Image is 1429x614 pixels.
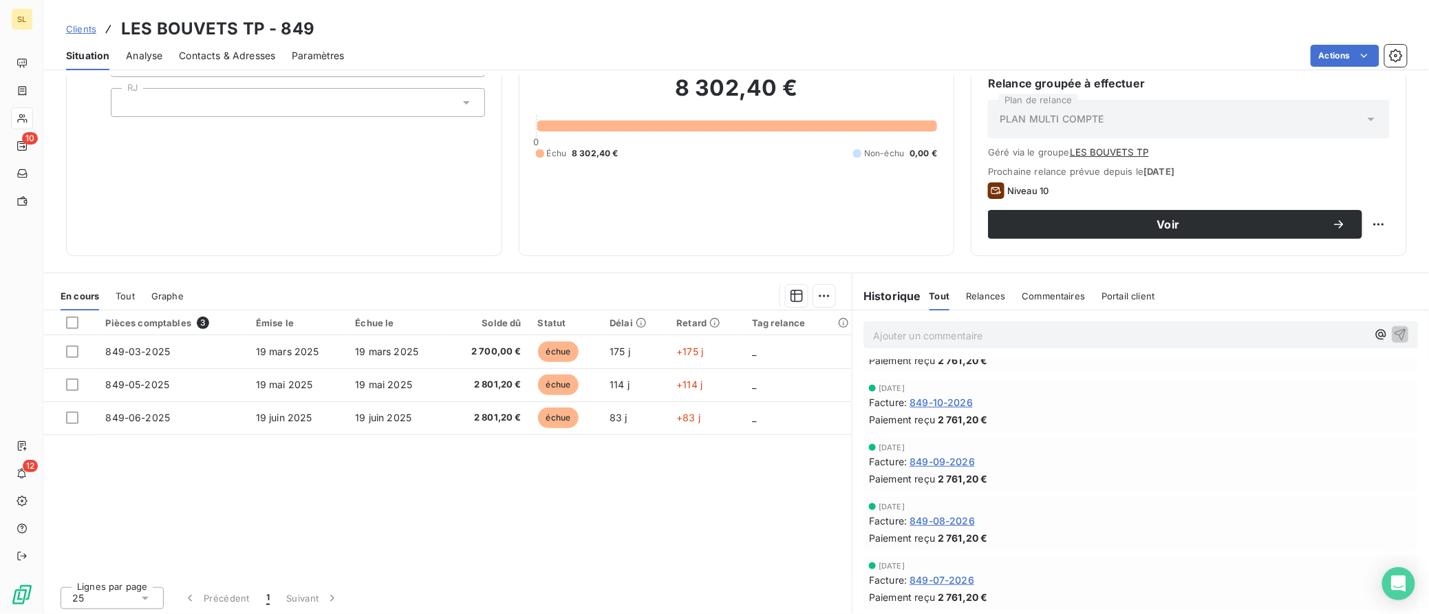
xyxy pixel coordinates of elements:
span: Paiement reçu [869,472,935,486]
button: Voir [988,210,1362,239]
span: PLAN MULTI COMPTE [1000,112,1104,126]
span: 2 801,20 € [455,378,522,392]
div: Émise le [256,317,339,328]
span: Géré via le groupe [988,147,1390,158]
span: 849-07-2026 [910,573,974,587]
span: 2 761,20 € [938,590,988,604]
div: SL [11,8,33,30]
div: Échue le [355,317,438,328]
span: 0 [534,136,539,147]
span: 1 [266,591,270,605]
div: Statut [538,317,594,328]
span: Tout [930,290,950,301]
input: Ajouter une valeur [122,96,133,109]
span: Facture : [869,514,907,528]
span: Situation [66,49,109,63]
h6: Relance groupée à effectuer [988,75,1390,92]
div: Délai [610,317,660,328]
button: Actions [1311,45,1379,67]
span: échue [538,341,579,362]
span: 83 j [610,412,627,423]
button: 1 [258,584,278,613]
span: +83 j [676,412,700,423]
div: Open Intercom Messenger [1382,567,1415,600]
h3: LES BOUVETS TP - 849 [121,17,314,41]
h2: 8 302,40 € [536,74,938,116]
span: 19 juin 2025 [256,412,312,423]
span: Paiement reçu [869,531,935,545]
a: Clients [66,22,96,36]
span: 849-08-2026 [910,514,975,528]
span: 2 761,20 € [938,412,988,427]
span: Paiement reçu [869,353,935,368]
span: 2 761,20 € [938,353,988,368]
span: Clients [66,23,96,34]
span: 19 mai 2025 [256,379,313,390]
span: Paiement reçu [869,412,935,427]
span: Paiement reçu [869,590,935,604]
span: 25 [72,591,84,605]
div: Retard [676,317,735,328]
button: LES BOUVETS TP [1070,147,1149,158]
span: 2 700,00 € [455,345,522,359]
h6: Historique [852,288,921,304]
span: Facture : [869,573,907,587]
span: Échu [547,147,567,160]
span: 2 761,20 € [938,472,988,486]
span: [DATE] [879,502,905,511]
span: 19 juin 2025 [355,412,411,423]
div: Pièces comptables [105,317,239,329]
button: Précédent [175,584,258,613]
button: Suivant [278,584,347,613]
span: 3 [197,317,209,329]
span: Relances [966,290,1005,301]
span: Facture : [869,454,907,469]
span: Facture : [869,395,907,410]
span: +114 j [676,379,702,390]
span: 19 mai 2025 [355,379,412,390]
span: _ [752,412,756,423]
span: 2 801,20 € [455,411,522,425]
span: 0,00 € [910,147,937,160]
span: 8 302,40 € [572,147,619,160]
span: _ [752,346,756,357]
span: 175 j [610,346,630,357]
span: 849-10-2026 [910,395,973,410]
span: _ [752,379,756,390]
span: +175 j [676,346,703,357]
span: Graphe [151,290,184,301]
span: En cours [61,290,99,301]
span: 849-03-2025 [105,346,170,357]
span: Analyse [126,49,162,63]
span: Paramètres [292,49,345,63]
span: 849-05-2025 [105,379,169,390]
span: 114 j [610,379,630,390]
div: Solde dû [455,317,522,328]
div: Tag relance [752,317,844,328]
span: Contacts & Adresses [179,49,275,63]
span: échue [538,407,579,428]
span: 12 [23,460,38,472]
span: Non-échu [864,147,904,160]
span: Niveau 10 [1007,185,1049,196]
span: Prochaine relance prévue depuis le [988,166,1390,177]
span: 849-09-2026 [910,454,975,469]
span: Voir [1004,219,1332,230]
span: 849-06-2025 [105,412,170,423]
span: 19 mars 2025 [355,346,418,357]
span: [DATE] [879,384,905,392]
img: Logo LeanPay [11,584,33,606]
span: 10 [22,132,38,145]
span: [DATE] [879,443,905,452]
span: Portail client [1102,290,1154,301]
span: Tout [116,290,135,301]
span: Commentaires [1022,290,1086,301]
span: 19 mars 2025 [256,346,319,357]
span: [DATE] [879,562,905,570]
span: [DATE] [1143,166,1174,177]
span: échue [538,374,579,395]
span: 2 761,20 € [938,531,988,545]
